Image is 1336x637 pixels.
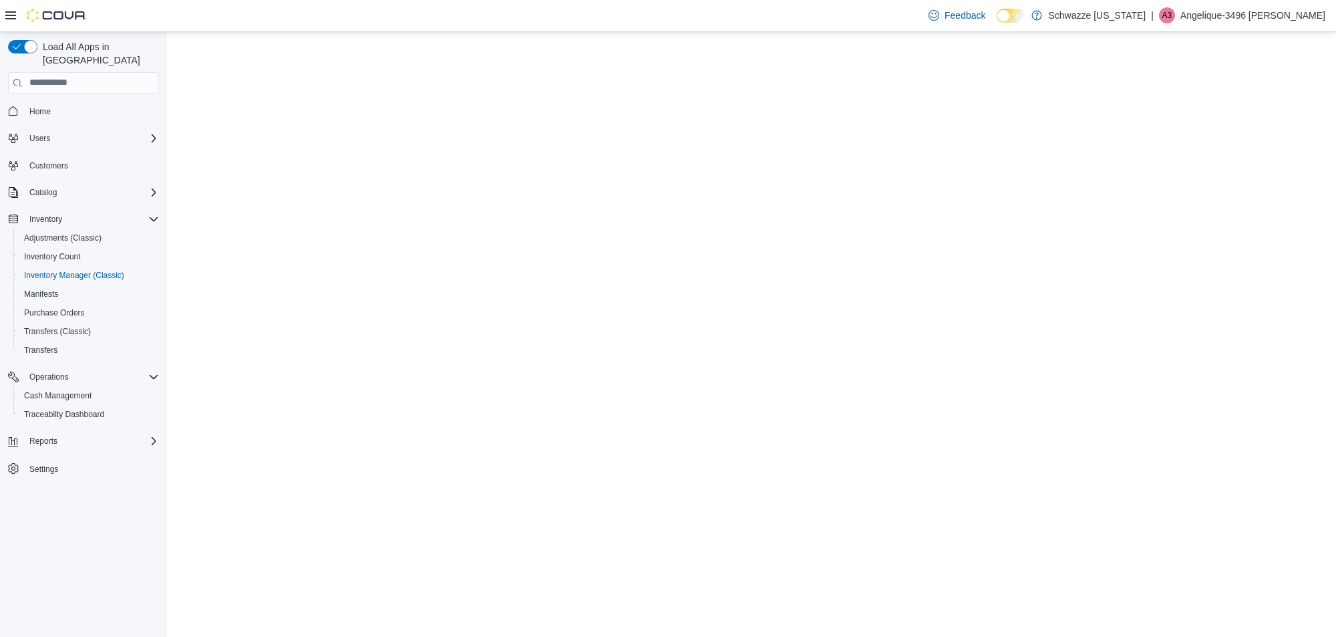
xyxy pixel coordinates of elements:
[3,459,164,478] button: Settings
[24,390,92,401] span: Cash Management
[19,249,159,265] span: Inventory Count
[3,183,164,202] button: Catalog
[13,266,164,285] button: Inventory Manager (Classic)
[24,233,102,243] span: Adjustments (Classic)
[29,187,57,198] span: Catalog
[923,2,991,29] a: Feedback
[24,433,159,449] span: Reports
[24,130,159,146] span: Users
[13,322,164,341] button: Transfers (Classic)
[3,432,164,451] button: Reports
[29,464,58,475] span: Settings
[29,436,57,447] span: Reports
[24,289,58,299] span: Manifests
[24,184,159,201] span: Catalog
[24,345,57,356] span: Transfers
[19,249,86,265] a: Inventory Count
[13,303,164,322] button: Purchase Orders
[24,211,159,227] span: Inventory
[13,285,164,303] button: Manifests
[24,369,159,385] span: Operations
[8,96,159,513] nav: Complex example
[3,156,164,175] button: Customers
[1151,7,1154,23] p: |
[24,157,159,174] span: Customers
[19,286,159,302] span: Manifests
[27,9,87,22] img: Cova
[13,341,164,360] button: Transfers
[1162,7,1172,23] span: A3
[19,267,130,283] a: Inventory Manager (Classic)
[29,160,68,171] span: Customers
[19,406,110,422] a: Traceabilty Dashboard
[24,461,63,477] a: Settings
[24,211,67,227] button: Inventory
[24,307,85,318] span: Purchase Orders
[24,130,55,146] button: Users
[19,324,159,340] span: Transfers (Classic)
[1159,7,1175,23] div: Angelique-3496 Garnand
[29,372,69,382] span: Operations
[997,9,1025,23] input: Dark Mode
[29,133,50,144] span: Users
[24,104,56,120] a: Home
[19,342,159,358] span: Transfers
[3,210,164,229] button: Inventory
[13,386,164,405] button: Cash Management
[19,267,159,283] span: Inventory Manager (Classic)
[37,40,159,67] span: Load All Apps in [GEOGRAPHIC_DATA]
[19,286,63,302] a: Manifests
[19,342,63,358] a: Transfers
[1180,7,1325,23] p: Angelique-3496 [PERSON_NAME]
[19,305,159,321] span: Purchase Orders
[24,270,124,281] span: Inventory Manager (Classic)
[24,326,91,337] span: Transfers (Classic)
[24,103,159,120] span: Home
[3,368,164,386] button: Operations
[24,369,74,385] button: Operations
[24,460,159,477] span: Settings
[13,405,164,424] button: Traceabilty Dashboard
[19,388,159,404] span: Cash Management
[19,406,159,422] span: Traceabilty Dashboard
[3,129,164,148] button: Users
[19,388,97,404] a: Cash Management
[13,247,164,266] button: Inventory Count
[29,106,51,117] span: Home
[24,409,104,420] span: Traceabilty Dashboard
[945,9,985,22] span: Feedback
[19,230,107,246] a: Adjustments (Classic)
[19,230,159,246] span: Adjustments (Classic)
[19,305,90,321] a: Purchase Orders
[19,324,96,340] a: Transfers (Classic)
[24,184,62,201] button: Catalog
[29,214,62,225] span: Inventory
[24,158,73,174] a: Customers
[13,229,164,247] button: Adjustments (Classic)
[3,102,164,121] button: Home
[1049,7,1146,23] p: Schwazze [US_STATE]
[24,251,81,262] span: Inventory Count
[24,433,63,449] button: Reports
